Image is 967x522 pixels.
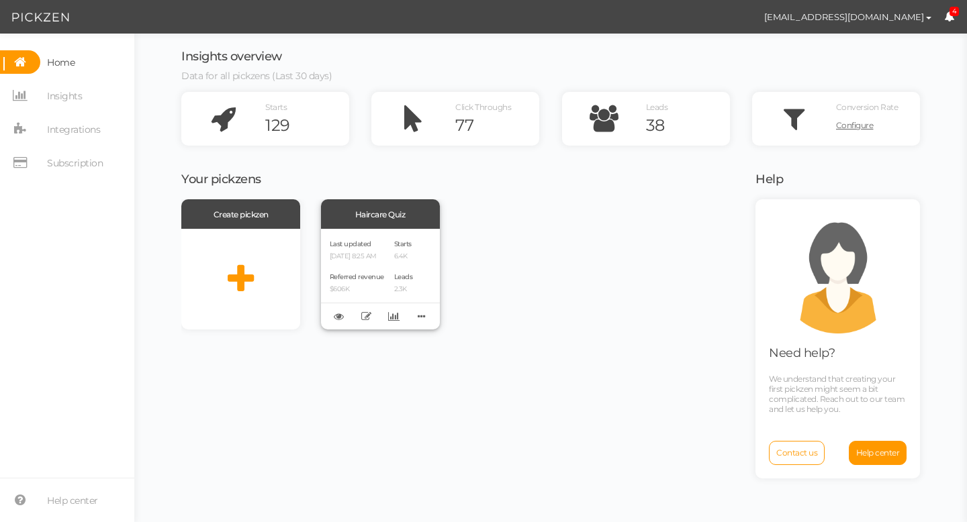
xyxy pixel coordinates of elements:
[330,285,384,294] p: $606K
[776,448,817,458] span: Contact us
[394,240,412,248] span: Starts
[330,240,371,248] span: Last updated
[728,5,751,29] img: 96df0c2e2b60bb729825a45cfdffd93a
[950,7,960,17] span: 4
[646,102,668,112] span: Leads
[330,252,384,261] p: [DATE] 8:25 AM
[12,9,69,25] img: Pickzen logo
[455,102,511,112] span: Click Throughs
[778,213,899,333] img: support.png
[836,102,899,112] span: Conversion Rate
[455,115,539,136] div: 77
[321,199,440,229] div: Haircare Quiz
[47,52,75,73] span: Home
[836,115,920,136] a: Configure
[47,152,103,174] span: Subscription
[394,252,413,261] p: 6.4K
[214,209,269,219] span: Create pickzen
[836,120,874,130] span: Configure
[265,102,287,112] span: Starts
[321,229,440,329] div: Last updated [DATE] 8:25 AM Referred revenue $606K Starts 6.4K Leads 2.3K
[394,272,413,281] span: Leads
[47,490,98,511] span: Help center
[856,448,900,458] span: Help center
[769,346,835,360] span: Need help?
[181,172,261,187] span: Your pickzens
[181,70,332,82] span: Data for all pickzens (Last 30 days)
[181,49,282,64] span: Insights overview
[265,115,349,136] div: 129
[751,5,944,28] button: [EMAIL_ADDRESS][DOMAIN_NAME]
[47,119,100,140] span: Integrations
[849,441,907,465] a: Help center
[330,272,384,281] span: Referred revenue
[755,172,783,187] span: Help
[764,11,924,22] span: [EMAIL_ADDRESS][DOMAIN_NAME]
[769,374,905,414] span: We understand that creating your first pickzen might seem a bit complicated. Reach out to our tea...
[646,115,730,136] div: 38
[47,85,82,107] span: Insights
[394,285,413,294] p: 2.3K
